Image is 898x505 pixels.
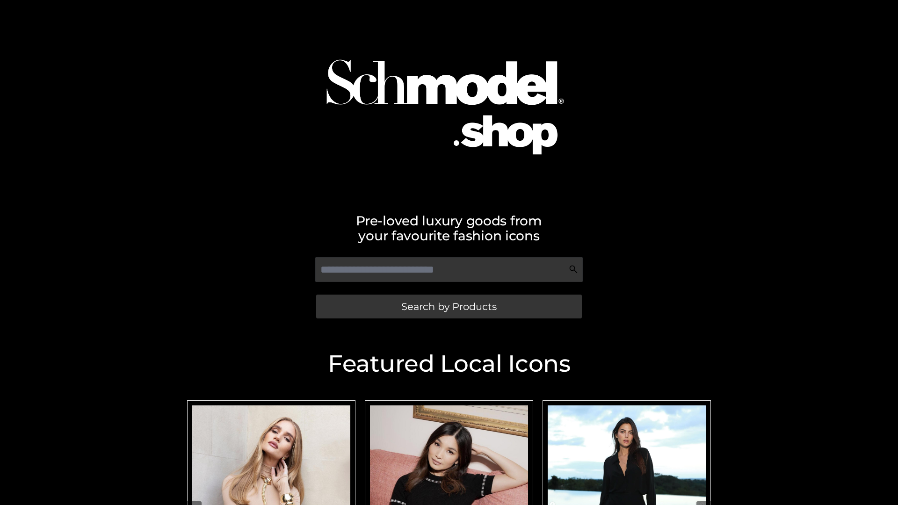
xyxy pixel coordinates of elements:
span: Search by Products [401,302,497,311]
h2: Pre-loved luxury goods from your favourite fashion icons [182,213,716,243]
img: Search Icon [569,265,578,274]
a: Search by Products [316,295,582,318]
h2: Featured Local Icons​ [182,352,716,375]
